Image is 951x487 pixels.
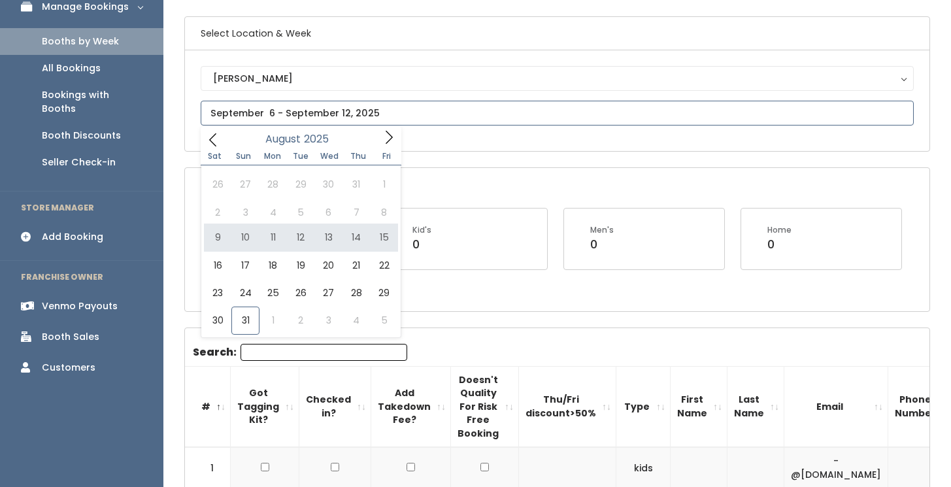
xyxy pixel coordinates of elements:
th: Add Takedown Fee?: activate to sort column ascending [371,366,451,447]
label: Search: [193,344,407,361]
span: August 29, 2025 [370,279,397,307]
th: Email: activate to sort column ascending [784,366,888,447]
span: August 9, 2025 [204,224,231,251]
span: September 5, 2025 [370,307,397,334]
span: Wed [315,152,344,160]
span: August 11, 2025 [259,224,287,251]
span: Fri [373,152,401,160]
span: August 17, 2025 [231,252,259,279]
span: August 23, 2025 [204,279,231,307]
div: Bookings with Booths [42,88,142,116]
div: Booth Discounts [42,129,121,143]
div: 0 [412,236,431,253]
input: September 6 - September 12, 2025 [201,101,914,126]
div: Home [767,224,792,236]
input: Search: [241,344,407,361]
span: August 30, 2025 [204,307,231,334]
span: August 13, 2025 [315,224,342,251]
th: Type: activate to sort column ascending [616,366,671,447]
span: August 22, 2025 [370,252,397,279]
span: Sat [201,152,229,160]
span: August 28, 2025 [342,279,370,307]
span: August 27, 2025 [315,279,342,307]
span: Mon [258,152,287,160]
span: August [265,134,301,144]
span: September 3, 2025 [315,307,342,334]
span: August 25, 2025 [259,279,287,307]
span: August 18, 2025 [259,252,287,279]
span: August 26, 2025 [287,279,314,307]
th: Doesn't Quality For Risk Free Booking : activate to sort column ascending [451,366,519,447]
span: August 20, 2025 [315,252,342,279]
div: Kid's [412,224,431,236]
div: Add Booking [42,230,103,244]
th: Thu/Fri discount&gt;50%: activate to sort column ascending [519,366,616,447]
button: [PERSON_NAME] [201,66,914,91]
div: All Bookings [42,61,101,75]
span: August 21, 2025 [342,252,370,279]
th: Got Tagging Kit?: activate to sort column ascending [231,366,299,447]
span: September 4, 2025 [342,307,370,334]
span: Sun [229,152,258,160]
span: August 15, 2025 [370,224,397,251]
div: [PERSON_NAME] [213,71,901,86]
th: #: activate to sort column descending [185,366,231,447]
div: Booths by Week [42,35,119,48]
span: August 24, 2025 [231,279,259,307]
div: 0 [590,236,614,253]
span: Tue [286,152,315,160]
th: First Name: activate to sort column ascending [671,366,727,447]
div: Booth Sales [42,330,99,344]
div: Seller Check-in [42,156,116,169]
span: September 2, 2025 [287,307,314,334]
th: Checked in?: activate to sort column ascending [299,366,371,447]
span: Thu [344,152,373,160]
div: Customers [42,361,95,375]
span: August 31, 2025 [231,307,259,334]
div: 0 [767,236,792,253]
input: Year [301,131,340,147]
div: Men's [590,224,614,236]
div: Venmo Payouts [42,299,118,313]
span: September 1, 2025 [259,307,287,334]
span: August 10, 2025 [231,224,259,251]
span: August 14, 2025 [342,224,370,251]
span: August 12, 2025 [287,224,314,251]
h6: Select Location & Week [185,17,929,50]
span: August 16, 2025 [204,252,231,279]
span: August 19, 2025 [287,252,314,279]
th: Last Name: activate to sort column ascending [727,366,784,447]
